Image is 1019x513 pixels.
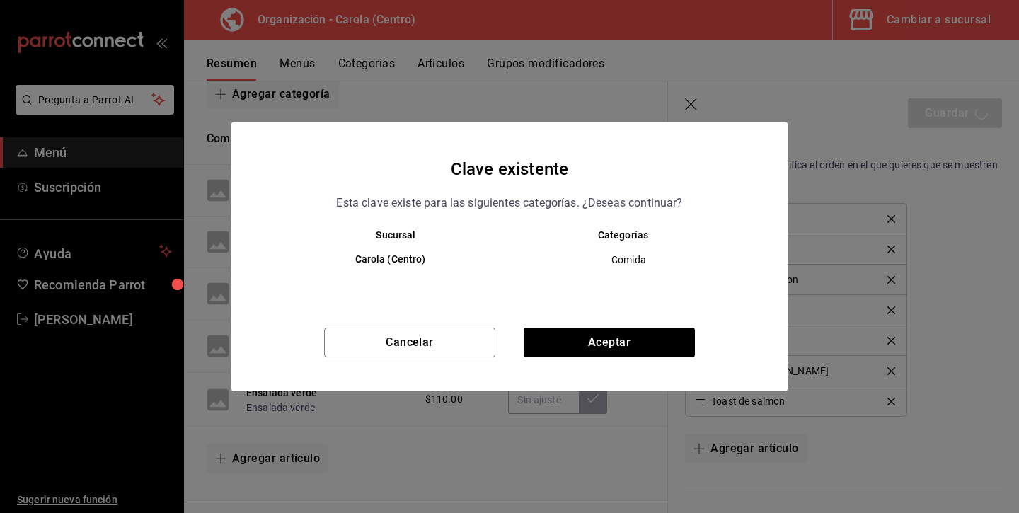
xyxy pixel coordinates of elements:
[451,156,568,183] h4: Clave existente
[336,194,682,212] p: Esta clave existe para las siguientes categorías. ¿Deseas continuar?
[282,252,498,267] h6: Carola (Centro)
[524,328,695,357] button: Aceptar
[522,253,736,267] span: Comida
[324,328,495,357] button: Cancelar
[509,229,759,241] th: Categorías
[260,229,509,241] th: Sucursal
